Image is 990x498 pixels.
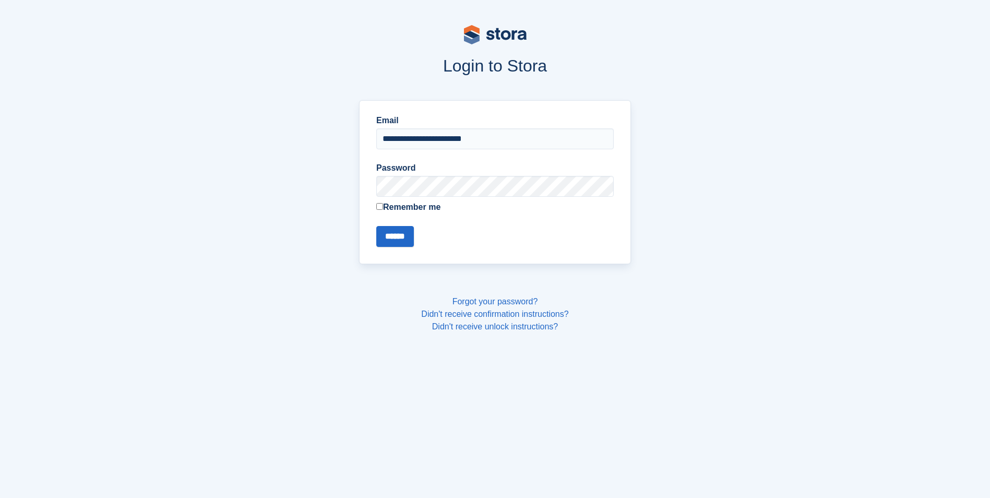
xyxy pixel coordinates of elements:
[452,297,538,306] a: Forgot your password?
[160,56,830,75] h1: Login to Stora
[376,114,614,127] label: Email
[376,203,383,210] input: Remember me
[432,322,558,331] a: Didn't receive unlock instructions?
[421,310,568,318] a: Didn't receive confirmation instructions?
[376,162,614,174] label: Password
[376,201,614,214] label: Remember me
[464,25,527,44] img: stora-logo-53a41332b3708ae10de48c4981b4e9114cc0af31d8433b30ea865607fb682f29.svg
